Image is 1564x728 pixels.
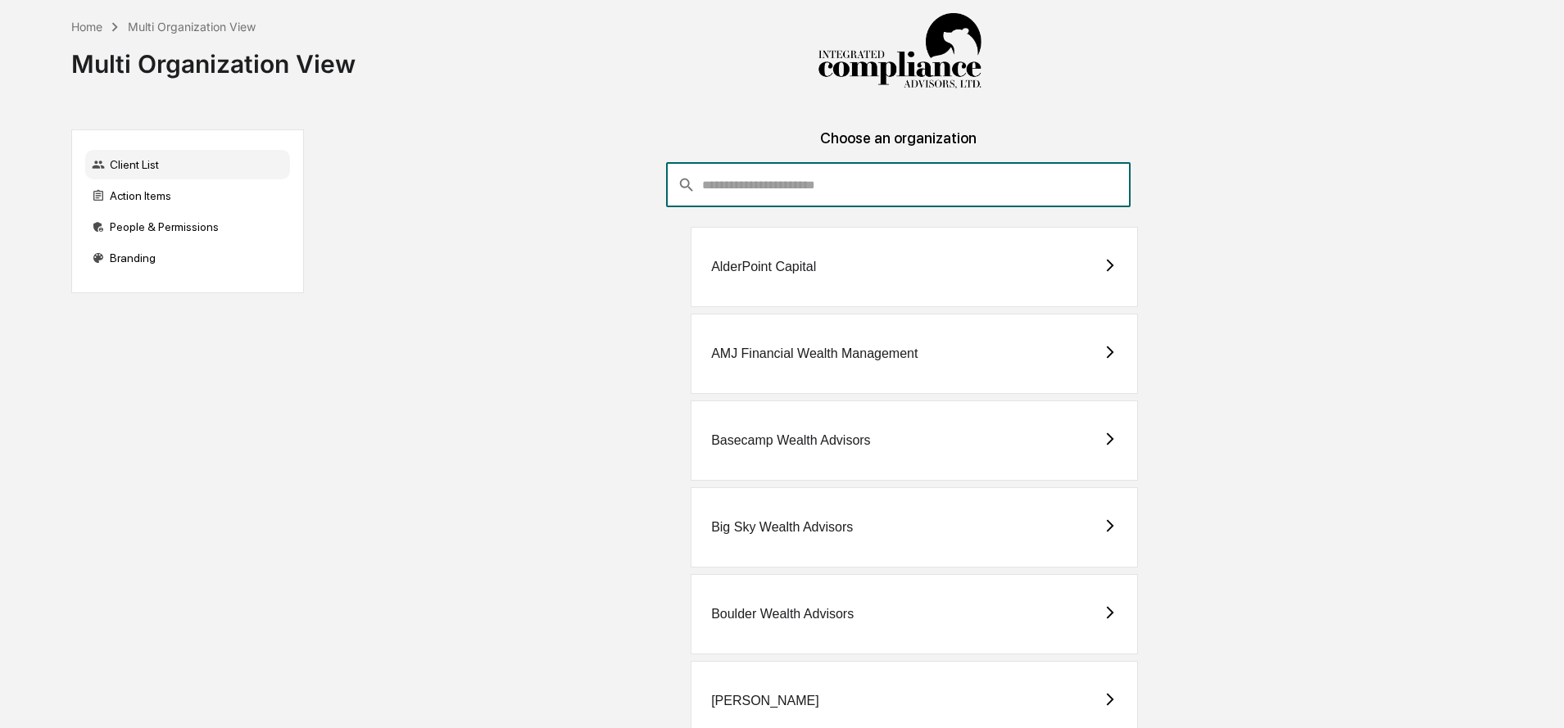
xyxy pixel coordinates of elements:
div: Home [71,20,102,34]
div: Multi Organization View [128,20,256,34]
div: [PERSON_NAME] [711,694,819,708]
div: Boulder Wealth Advisors [711,607,854,622]
div: Multi Organization View [71,36,356,79]
div: AMJ Financial Wealth Management [711,346,918,361]
div: Big Sky Wealth Advisors [711,520,853,535]
div: Branding [85,243,290,273]
img: Integrated Compliance Advisors [818,13,981,90]
div: People & Permissions [85,212,290,242]
div: Action Items [85,181,290,210]
div: Choose an organization [317,129,1479,163]
div: Client List [85,150,290,179]
div: consultant-dashboard__filter-organizations-search-bar [666,163,1131,207]
div: AlderPoint Capital [711,260,816,274]
div: Basecamp Wealth Advisors [711,433,870,448]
